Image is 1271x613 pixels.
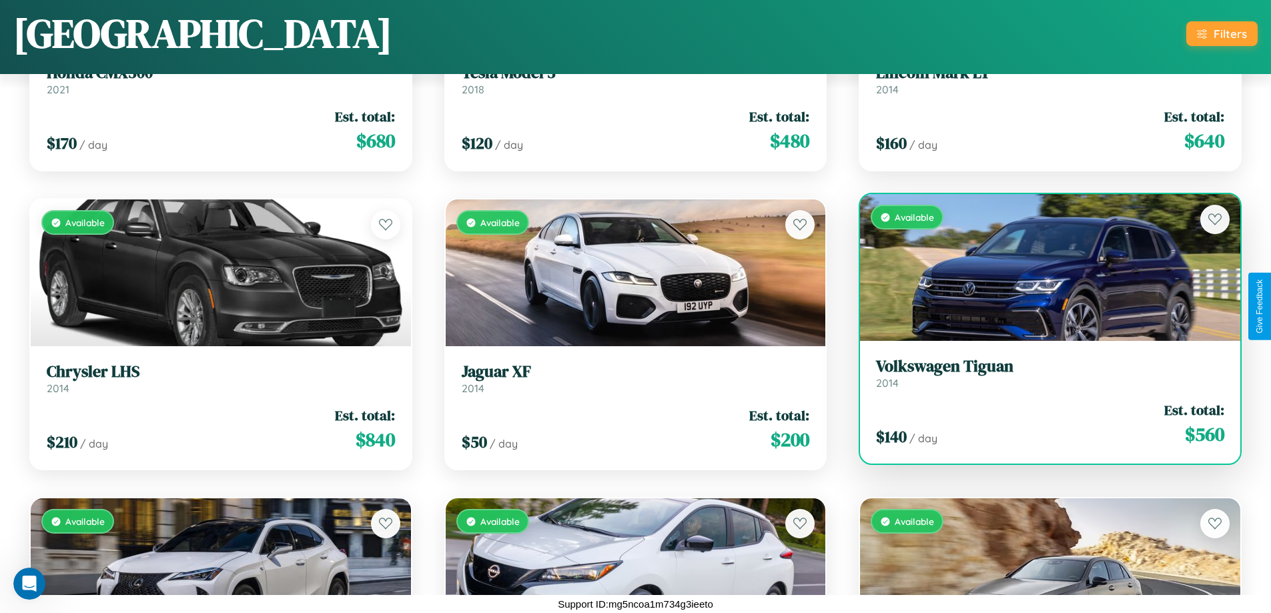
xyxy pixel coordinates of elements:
[1184,127,1224,154] span: $ 640
[13,568,45,600] iframe: Intercom live chat
[1186,21,1258,46] button: Filters
[876,357,1224,376] h3: Volkswagen Tiguan
[558,595,713,613] p: Support ID: mg5ncoa1m734g3ieeto
[876,376,899,390] span: 2014
[1214,27,1247,41] div: Filters
[480,217,520,228] span: Available
[1185,421,1224,448] span: $ 560
[895,516,934,527] span: Available
[356,426,395,453] span: $ 840
[495,138,523,151] span: / day
[65,217,105,228] span: Available
[462,63,810,96] a: Tesla Model 32018
[462,132,492,154] span: $ 120
[65,516,105,527] span: Available
[335,107,395,126] span: Est. total:
[47,362,395,395] a: Chrysler LHS2014
[749,406,809,425] span: Est. total:
[80,437,108,450] span: / day
[876,83,899,96] span: 2014
[47,362,395,382] h3: Chrysler LHS
[462,382,484,395] span: 2014
[335,406,395,425] span: Est. total:
[770,127,809,154] span: $ 480
[462,431,487,453] span: $ 50
[876,132,907,154] span: $ 160
[480,516,520,527] span: Available
[490,437,518,450] span: / day
[1164,400,1224,420] span: Est. total:
[79,138,107,151] span: / day
[909,138,937,151] span: / day
[1164,107,1224,126] span: Est. total:
[462,362,810,382] h3: Jaguar XF
[749,107,809,126] span: Est. total:
[47,63,395,96] a: Honda CMX3002021
[47,382,69,395] span: 2014
[895,211,934,223] span: Available
[47,132,77,154] span: $ 170
[13,6,392,61] h1: [GEOGRAPHIC_DATA]
[47,83,69,96] span: 2021
[47,431,77,453] span: $ 210
[771,426,809,453] span: $ 200
[876,63,1224,96] a: Lincoln Mark LT2014
[462,83,484,96] span: 2018
[876,357,1224,390] a: Volkswagen Tiguan2014
[356,127,395,154] span: $ 680
[1255,279,1264,334] div: Give Feedback
[462,362,810,395] a: Jaguar XF2014
[876,426,907,448] span: $ 140
[909,432,937,445] span: / day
